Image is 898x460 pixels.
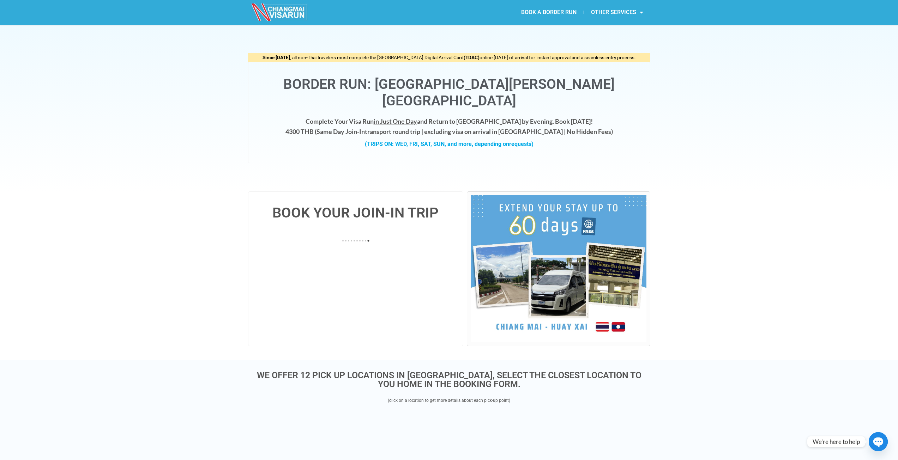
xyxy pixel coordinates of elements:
[263,55,636,60] span: , all non-Thai travelers must complete the [GEOGRAPHIC_DATA] Digital Arrival Card online [DATE] o...
[514,4,584,20] a: BOOK A BORDER RUN
[255,116,643,137] h4: Complete Your Visa Run and Return to [GEOGRAPHIC_DATA] by Evening. Book [DATE]! 4300 THB ( transp...
[263,55,290,60] strong: Since [DATE]
[252,371,647,388] h3: WE OFFER 12 PICK UP LOCATIONS IN [GEOGRAPHIC_DATA], SELECT THE CLOSEST LOCATION TO YOU HOME IN TH...
[449,4,650,20] nav: Menu
[388,398,510,403] span: (click on a location to get more details about each pick-up point)
[509,141,534,147] span: requests)
[365,141,534,147] strong: (TRIPS ON: WED, FRI, SAT, SUN, and more, depending on
[464,55,480,60] strong: (TDAC)
[374,117,417,125] span: in Just One Day
[255,76,643,109] h1: Border Run: [GEOGRAPHIC_DATA][PERSON_NAME][GEOGRAPHIC_DATA]
[317,128,365,135] strong: Same Day Join-In
[584,4,650,20] a: OTHER SERVICES
[255,206,456,220] h4: BOOK YOUR JOIN-IN TRIP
